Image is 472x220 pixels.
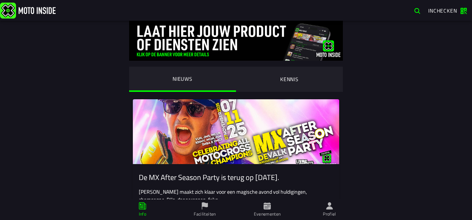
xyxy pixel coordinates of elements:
ion-label: Evenementen [254,211,281,217]
ion-card-title: De MX After Season Party is terug op [DATE]. [139,173,333,182]
span: Inchecken [428,7,457,14]
img: Card image [133,99,339,164]
a: Inchecken [425,4,471,17]
ion-label: Profiel [323,211,336,217]
ion-label: Info [139,211,146,217]
p: [PERSON_NAME] maakt zich klaar voor een magische avond vol huldigingen, champagne, DJ's, danseres... [139,188,333,203]
ion-label: Faciliteiten [194,211,216,217]
img: DquIORQn5pFcG0wREDc6xsoRnKbaxAuyzJmd8qj8.jpg [129,21,343,61]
